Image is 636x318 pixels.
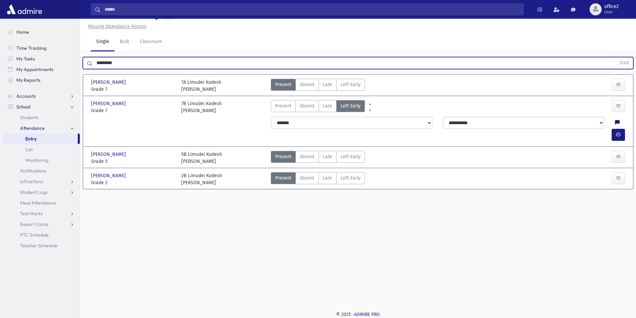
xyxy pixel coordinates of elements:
[181,172,222,186] div: 2B Limudei Kodesh [PERSON_NAME]
[3,53,80,64] a: My Tasks
[16,56,35,62] span: My Tasks
[271,151,365,165] div: AttTypes
[20,125,45,131] span: Attendance
[3,91,80,101] a: Accounts
[3,123,80,133] a: Attendance
[341,175,361,182] span: Left Early
[323,102,332,109] span: Late
[271,172,365,186] div: AttTypes
[16,45,46,51] span: Time Tracking
[181,79,221,93] div: 7A Limudei Kodesh [PERSON_NAME]
[3,144,80,155] a: List
[85,24,147,29] a: Missing Attendance History
[16,29,29,35] span: Home
[3,187,80,198] a: Student Logs
[20,211,43,217] span: Test Marks
[91,33,115,51] a: Single
[91,86,175,93] span: Grade 7
[300,153,314,160] span: Absent
[616,57,633,69] button: Find
[91,179,175,186] span: Grade 2
[135,33,168,51] a: Classroom
[323,81,332,88] span: Late
[3,155,80,166] a: Monitoring
[16,66,53,72] span: My Appointments
[115,33,135,51] a: Bulk
[3,198,80,208] a: Meal Attendance
[91,172,127,179] span: [PERSON_NAME]
[341,81,361,88] span: Left Early
[323,175,332,182] span: Late
[20,221,48,227] span: Report Cards
[3,219,80,230] a: Report Cards
[5,3,44,16] img: AdmirePro
[3,230,80,240] a: PTC Schedule
[271,79,365,93] div: AttTypes
[3,240,80,251] a: Teacher Schedule
[3,208,80,219] a: Test Marks
[300,175,314,182] span: Absent
[91,311,625,318] div: © 2025 -
[25,157,48,163] span: Monitoring
[91,100,127,107] span: [PERSON_NAME]
[3,166,80,176] a: Notifications
[16,104,30,110] span: School
[88,24,147,29] u: Missing Attendance History
[275,102,291,109] span: Present
[20,200,56,206] span: Meal Attendance
[3,133,78,144] a: Entry
[16,93,36,99] span: Accounts
[275,175,291,182] span: Present
[25,136,37,142] span: Entry
[275,153,291,160] span: Present
[181,151,222,165] div: 5B Limudei Kodesh [PERSON_NAME]
[3,176,80,187] a: Infractions
[25,146,33,152] span: List
[341,153,361,160] span: Left Early
[91,107,175,114] span: Grade 7
[3,27,80,37] a: Home
[20,189,47,195] span: Student Logs
[91,79,127,86] span: [PERSON_NAME]
[300,102,314,109] span: Absent
[20,179,43,185] span: Infractions
[300,81,314,88] span: Absent
[3,101,80,112] a: School
[20,168,46,174] span: Notifications
[16,77,40,83] span: My Reports
[604,4,619,9] span: office2
[181,100,222,114] div: 7B Limudei Kodesh [PERSON_NAME]
[20,243,57,249] span: Teacher Schedule
[341,102,361,109] span: Left Early
[3,75,80,85] a: My Reports
[91,151,127,158] span: [PERSON_NAME]
[91,158,175,165] span: Grade 5
[20,232,49,238] span: PTC Schedule
[323,153,332,160] span: Late
[275,81,291,88] span: Present
[604,9,619,15] span: User
[100,3,523,15] input: Search
[20,114,38,120] span: Students
[271,100,365,114] div: AttTypes
[3,43,80,53] a: Time Tracking
[3,112,80,123] a: Students
[3,64,80,75] a: My Appointments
